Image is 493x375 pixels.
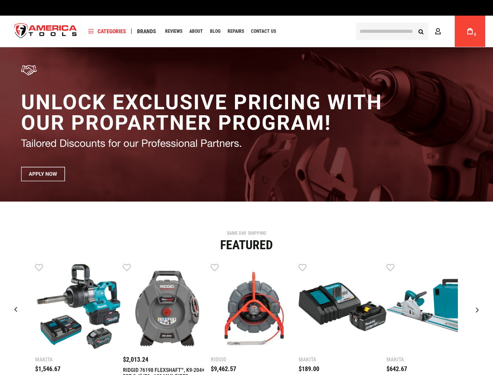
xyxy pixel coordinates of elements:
span: Categories [89,29,126,34]
img: Makita GWT10T 40V max XGT® Brushless Cordless 4‑Sp. High‑Torque 1" Sq. Drive D‑Handle Extended An... [35,263,123,351]
a: Categories [85,26,130,37]
img: RIDGID 76198 FLEXSHAFT™, K9-204+ FOR 2-4 [123,263,211,351]
a: MAKITA SP6000J1 6-1/2" PLUNGE CIRCULAR SAW, 55" GUIDE RAIL, 12 AMP, ELECTRIC BRAKE, CASE [386,263,474,353]
span: Repairs [228,29,244,34]
a: RIDGID 76198 FLEXSHAFT™, K9-204+ FOR 2-4 [123,263,211,353]
a: Brands [133,26,160,37]
span: $642.67 [386,365,407,373]
span: About [189,29,203,34]
span: $1,546.67 [35,365,61,373]
img: MAKITA SP6000J1 6-1/2" PLUNGE CIRCULAR SAW, 55" GUIDE RAIL, 12 AMP, ELECTRIC BRAKE, CASE [386,263,474,351]
a: Makita GWT10T 40V max XGT® Brushless Cordless 4‑Sp. High‑Torque 1" Sq. Drive D‑Handle Extended An... [35,263,123,353]
a: Contact Us [247,26,279,37]
a: About [186,26,206,37]
a: Blog [206,26,224,37]
button: Search [413,24,428,39]
span: Brands [137,29,156,34]
img: RIDGID 76883 SEESNAKE® MINI PRO [211,263,299,351]
a: Reviews [162,26,186,37]
div: Makita [386,357,474,362]
div: Ridgid [211,357,299,362]
div: SAME DAY SHIPPING [6,231,487,236]
div: Featured [6,239,487,251]
div: Makita [35,357,123,362]
a: store logo [8,17,84,46]
a: MAKITA BL1840BDC1 18V LXT® LITHIUM-ION BATTERY AND CHARGER STARTER PACK, BL1840B, DC18RC (4.0AH) [299,263,386,353]
span: Contact Us [251,29,276,34]
img: MAKITA BL1840BDC1 18V LXT® LITHIUM-ION BATTERY AND CHARGER STARTER PACK, BL1840B, DC18RC (4.0AH) [299,263,386,351]
a: RIDGID 76883 SEESNAKE® MINI PRO [211,263,299,353]
span: 0 [474,32,476,37]
span: $189.00 [299,365,319,373]
a: Repairs [224,26,247,37]
span: $9,462.57 [211,365,236,373]
span: $2,013.24 [123,356,148,363]
div: Makita [299,357,386,362]
img: America Tools [8,17,84,46]
a: 0 [463,16,477,47]
span: Reviews [165,29,182,34]
span: Blog [210,29,221,34]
